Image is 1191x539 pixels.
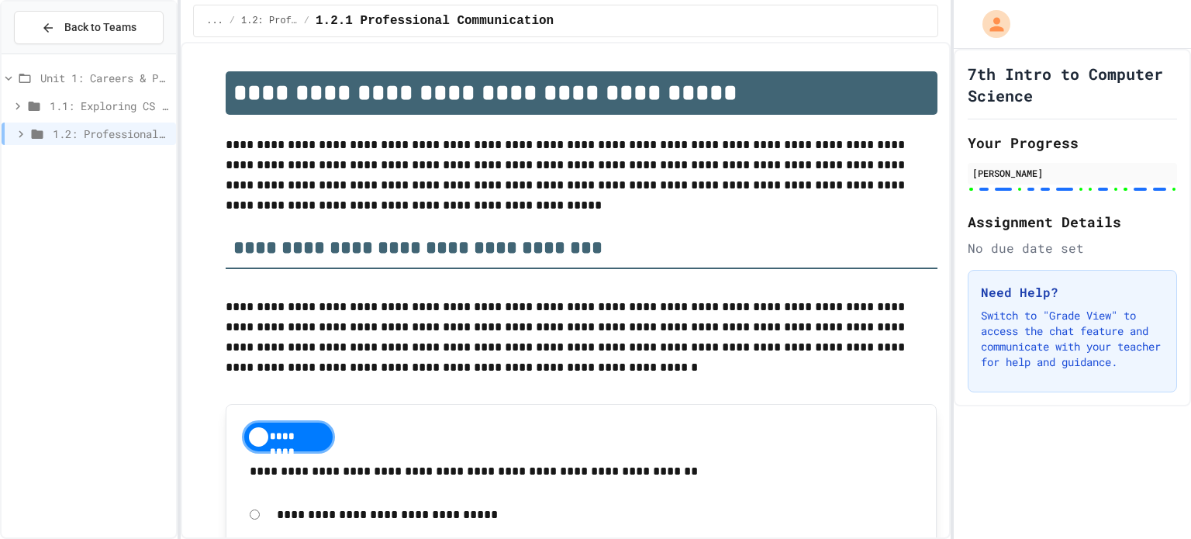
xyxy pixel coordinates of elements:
span: 1.1: Exploring CS Careers [50,98,170,114]
span: / [304,15,309,27]
h3: Need Help? [981,283,1164,302]
h2: Assignment Details [968,211,1177,233]
span: 1.2.1 Professional Communication [316,12,554,30]
span: 1.2: Professional Communication [241,15,298,27]
p: Switch to "Grade View" to access the chat feature and communicate with your teacher for help and ... [981,308,1164,370]
span: / [230,15,235,27]
div: No due date set [968,239,1177,257]
span: ... [206,15,223,27]
div: [PERSON_NAME] [972,166,1172,180]
span: Back to Teams [64,19,136,36]
span: Unit 1: Careers & Professionalism [40,70,170,86]
button: Back to Teams [14,11,164,44]
span: 1.2: Professional Communication [53,126,170,142]
div: My Account [966,6,1014,42]
h1: 7th Intro to Computer Science [968,63,1177,106]
h2: Your Progress [968,132,1177,154]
